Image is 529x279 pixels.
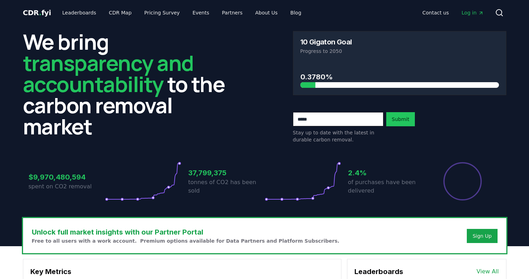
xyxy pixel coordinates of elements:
[472,232,492,239] a: Sign Up
[23,8,51,18] a: CDR.fyi
[23,8,51,17] span: CDR fyi
[39,8,41,17] span: .
[139,6,185,19] a: Pricing Survey
[188,178,265,195] p: tonnes of CO2 has been sold
[23,31,236,137] h2: We bring to the carbon removal market
[462,9,483,16] span: Log in
[300,38,352,46] h3: 10 Gigaton Goal
[417,6,454,19] a: Contact us
[57,6,102,19] a: Leaderboards
[386,112,415,126] button: Submit
[354,266,403,277] h3: Leaderboards
[57,6,307,19] nav: Main
[29,172,105,182] h3: $9,970,480,594
[103,6,137,19] a: CDR Map
[348,168,424,178] h3: 2.4%
[29,182,105,191] p: spent on CO2 removal
[348,178,424,195] p: of purchases have been delivered
[249,6,283,19] a: About Us
[300,72,499,82] h3: 0.3780%
[188,168,265,178] h3: 37,799,375
[32,227,340,237] h3: Unlock full market insights with our Partner Portal
[23,48,194,98] span: transparency and accountability
[443,162,482,201] div: Percentage of sales delivered
[300,48,499,55] p: Progress to 2050
[30,266,334,277] h3: Key Metrics
[417,6,489,19] nav: Main
[293,129,383,143] p: Stay up to date with the latest in durable carbon removal.
[477,267,499,276] a: View All
[32,237,340,244] p: Free to all users with a work account. Premium options available for Data Partners and Platform S...
[456,6,489,19] a: Log in
[216,6,248,19] a: Partners
[285,6,307,19] a: Blog
[187,6,215,19] a: Events
[467,229,497,243] button: Sign Up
